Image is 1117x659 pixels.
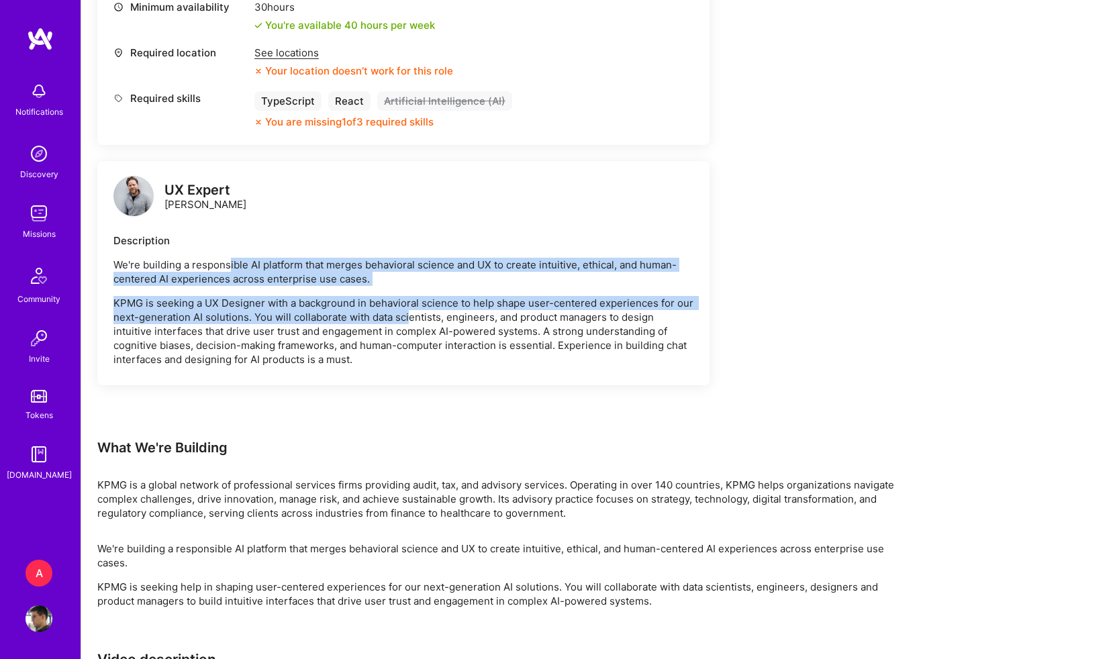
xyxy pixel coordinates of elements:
[164,183,246,211] div: [PERSON_NAME]
[113,296,693,366] p: KPMG is seeking a UX Designer with a background in behavioral science to help shape user-centered...
[265,115,434,129] div: You are missing 1 of 3 required skills
[113,2,124,12] i: icon Clock
[254,21,262,30] i: icon Check
[26,441,52,468] img: guide book
[20,167,58,181] div: Discovery
[26,140,52,167] img: discovery
[254,91,322,111] div: TypeScript
[254,64,453,78] div: Your location doesn’t work for this role
[27,27,54,51] img: logo
[328,91,371,111] div: React
[113,258,693,286] p: We're building a responsible AI platform that merges behavioral science and UX to create intuitiv...
[7,468,72,482] div: [DOMAIN_NAME]
[23,227,56,241] div: Missions
[113,93,124,103] i: icon Tag
[97,542,903,570] p: We're building a responsible AI platform that merges behavioral science and UX to create intuitiv...
[26,408,53,422] div: Tokens
[26,560,52,587] div: A
[31,390,47,403] img: tokens
[113,176,154,219] a: logo
[377,91,512,111] div: Artificial Intelligence (AI)
[113,176,154,216] img: logo
[113,46,248,60] div: Required location
[17,292,60,306] div: Community
[26,605,52,632] img: User Avatar
[97,580,903,608] p: KPMG is seeking help in shaping user-centered experiences for our next-generation AI solutions. Y...
[254,118,262,126] i: icon CloseOrange
[97,439,903,456] div: What We're Building
[254,67,262,75] i: icon CloseOrange
[26,200,52,227] img: teamwork
[97,478,903,520] p: KPMG is a global network of professional services firms providing audit, tax, and advisory servic...
[26,78,52,105] img: bell
[164,183,246,197] div: UX Expert
[254,18,435,32] div: You're available 40 hours per week
[15,105,63,119] div: Notifications
[22,560,56,587] a: A
[113,48,124,58] i: icon Location
[22,605,56,632] a: User Avatar
[254,46,453,60] div: See locations
[23,260,55,292] img: Community
[26,325,52,352] img: Invite
[29,352,50,366] div: Invite
[113,234,693,248] div: Description
[113,91,248,105] div: Required skills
